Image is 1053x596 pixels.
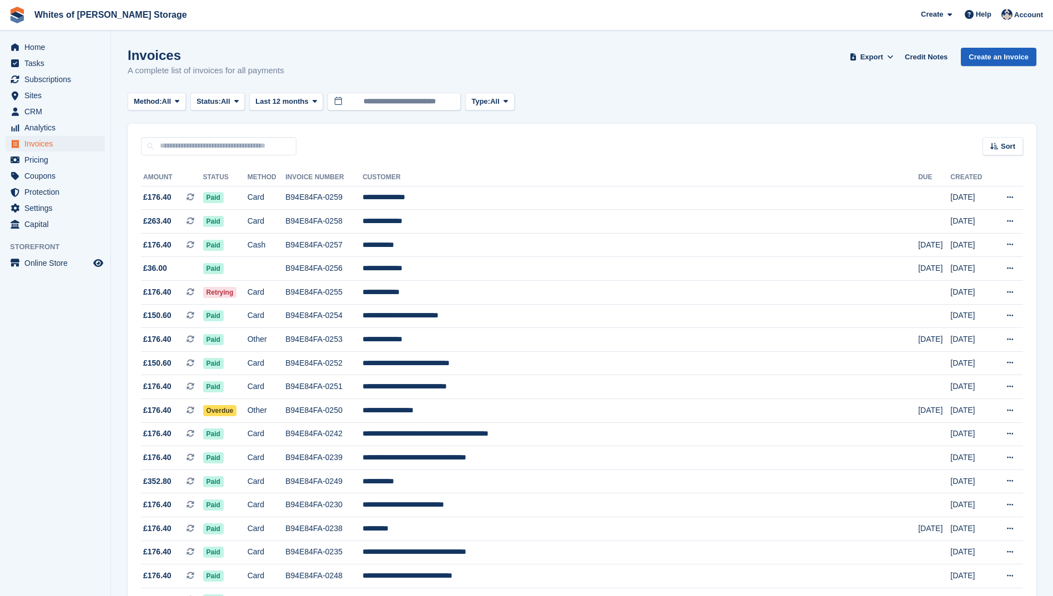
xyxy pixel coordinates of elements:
[950,186,992,210] td: [DATE]
[362,169,918,186] th: Customer
[24,184,91,200] span: Protection
[24,168,91,184] span: Coupons
[203,428,224,440] span: Paid
[221,96,230,107] span: All
[248,186,286,210] td: Card
[285,399,362,423] td: B94E84FA-0250
[143,381,172,392] span: £176.40
[203,547,224,558] span: Paid
[255,96,308,107] span: Last 12 months
[24,39,91,55] span: Home
[143,357,172,369] span: £150.60
[6,39,105,55] a: menu
[203,192,224,203] span: Paid
[24,136,91,151] span: Invoices
[203,476,224,487] span: Paid
[860,52,883,63] span: Export
[921,9,943,20] span: Create
[285,564,362,588] td: B94E84FA-0248
[24,200,91,216] span: Settings
[143,239,172,251] span: £176.40
[285,328,362,352] td: B94E84FA-0253
[143,523,172,534] span: £176.40
[285,351,362,375] td: B94E84FA-0252
[143,405,172,416] span: £176.40
[249,93,323,111] button: Last 12 months
[248,399,286,423] td: Other
[950,541,992,564] td: [DATE]
[143,262,167,274] span: £36.00
[950,210,992,234] td: [DATE]
[285,233,362,257] td: B94E84FA-0257
[128,64,284,77] p: A complete list of invoices for all payments
[10,241,110,252] span: Storefront
[143,310,172,321] span: £150.60
[918,328,950,352] td: [DATE]
[285,469,362,493] td: B94E84FA-0249
[6,216,105,232] a: menu
[203,287,237,298] span: Retrying
[24,120,91,135] span: Analytics
[918,169,950,186] th: Due
[203,310,224,321] span: Paid
[128,93,186,111] button: Method: All
[203,499,224,511] span: Paid
[285,446,362,470] td: B94E84FA-0239
[950,564,992,588] td: [DATE]
[203,405,237,416] span: Overdue
[950,469,992,493] td: [DATE]
[248,517,286,541] td: Card
[6,72,105,87] a: menu
[950,281,992,305] td: [DATE]
[143,191,172,203] span: £176.40
[143,334,172,345] span: £176.40
[976,9,991,20] span: Help
[950,517,992,541] td: [DATE]
[24,72,91,87] span: Subscriptions
[285,541,362,564] td: B94E84FA-0235
[143,286,172,298] span: £176.40
[285,281,362,305] td: B94E84FA-0255
[950,257,992,281] td: [DATE]
[248,446,286,470] td: Card
[950,351,992,375] td: [DATE]
[203,570,224,582] span: Paid
[950,169,992,186] th: Created
[918,399,950,423] td: [DATE]
[143,428,172,440] span: £176.40
[203,263,224,274] span: Paid
[203,381,224,392] span: Paid
[285,210,362,234] td: B94E84FA-0258
[6,168,105,184] a: menu
[285,257,362,281] td: B94E84FA-0256
[141,169,203,186] th: Amount
[24,255,91,271] span: Online Store
[143,215,172,227] span: £263.40
[1001,141,1015,152] span: Sort
[950,375,992,399] td: [DATE]
[285,517,362,541] td: B94E84FA-0238
[6,255,105,271] a: menu
[961,48,1036,66] a: Create an Invoice
[248,564,286,588] td: Card
[950,233,992,257] td: [DATE]
[900,48,952,66] a: Credit Notes
[847,48,896,66] button: Export
[248,541,286,564] td: Card
[285,169,362,186] th: Invoice Number
[950,304,992,328] td: [DATE]
[143,570,172,582] span: £176.40
[6,152,105,168] a: menu
[918,517,950,541] td: [DATE]
[203,452,224,463] span: Paid
[24,88,91,103] span: Sites
[248,304,286,328] td: Card
[248,469,286,493] td: Card
[6,200,105,216] a: menu
[248,422,286,446] td: Card
[285,375,362,399] td: B94E84FA-0251
[197,96,221,107] span: Status:
[248,351,286,375] td: Card
[950,493,992,517] td: [DATE]
[203,358,224,369] span: Paid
